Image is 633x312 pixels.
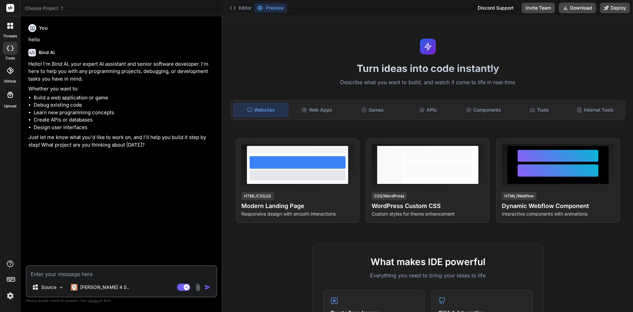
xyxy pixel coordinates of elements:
div: Internal Tools [568,103,622,117]
li: Debug existing code [34,101,216,109]
button: Editor [227,3,254,13]
img: attachment [194,284,202,291]
h4: Modern Landing Page [241,201,354,211]
li: Learn new programming concepts [34,109,216,117]
label: Upload [4,103,16,109]
h1: Turn ideas into code instantly [226,62,629,74]
li: Build a web application or game [34,94,216,102]
h4: WordPress Custom CSS [372,201,484,211]
div: HTML/Webflow [502,192,536,200]
h2: What makes IDE powerful [323,255,532,269]
p: Just let me know what you'd like to work on, and I'll help you build it step by step! What projec... [28,134,216,149]
button: Deploy [600,3,630,13]
button: Preview [254,3,286,13]
span: privacy [88,298,100,302]
label: threads [3,33,17,39]
div: Games [346,103,400,117]
div: APIs [401,103,455,117]
h6: You [39,25,48,31]
p: Always double-check its answers. Your in Bind [26,297,217,304]
div: Websites [233,103,288,117]
img: Pick Models [58,285,64,290]
p: Interactive components with animations [502,211,614,217]
button: Download [559,3,596,13]
div: Tools [512,103,567,117]
img: icon [204,284,211,291]
span: Choose Project [25,5,64,12]
p: [PERSON_NAME] 4 S.. [80,284,129,291]
div: CSS/WordPress [372,192,407,200]
p: Whether you want to: [28,85,216,93]
p: Everything you need to bring your ideas to life [323,271,532,279]
p: Describe what you want to build, and watch it come to life in real-time [226,78,629,87]
label: GitHub [4,79,16,84]
p: Custom styles for theme enhancement [372,211,484,217]
p: Responsive design with smooth interactions [241,211,354,217]
p: Source [41,284,56,291]
h6: Bind AI [39,49,55,56]
button: Invite Team [522,3,555,13]
div: Components [457,103,511,117]
p: Hello! I'm Bind AI, your expert AI assistant and senior software developer. I'm here to help you ... [28,60,216,83]
div: Web Apps [290,103,344,117]
img: Claude 4 Sonnet [71,284,77,291]
li: Create APIs or databases [34,116,216,124]
p: hello [28,36,216,44]
div: Discord Support [474,3,518,13]
img: settings [5,290,16,301]
li: Design user interfaces [34,124,216,131]
div: HTML/CSS/JS [241,192,274,200]
label: code [6,55,15,61]
h4: Dynamic Webflow Component [502,201,614,211]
